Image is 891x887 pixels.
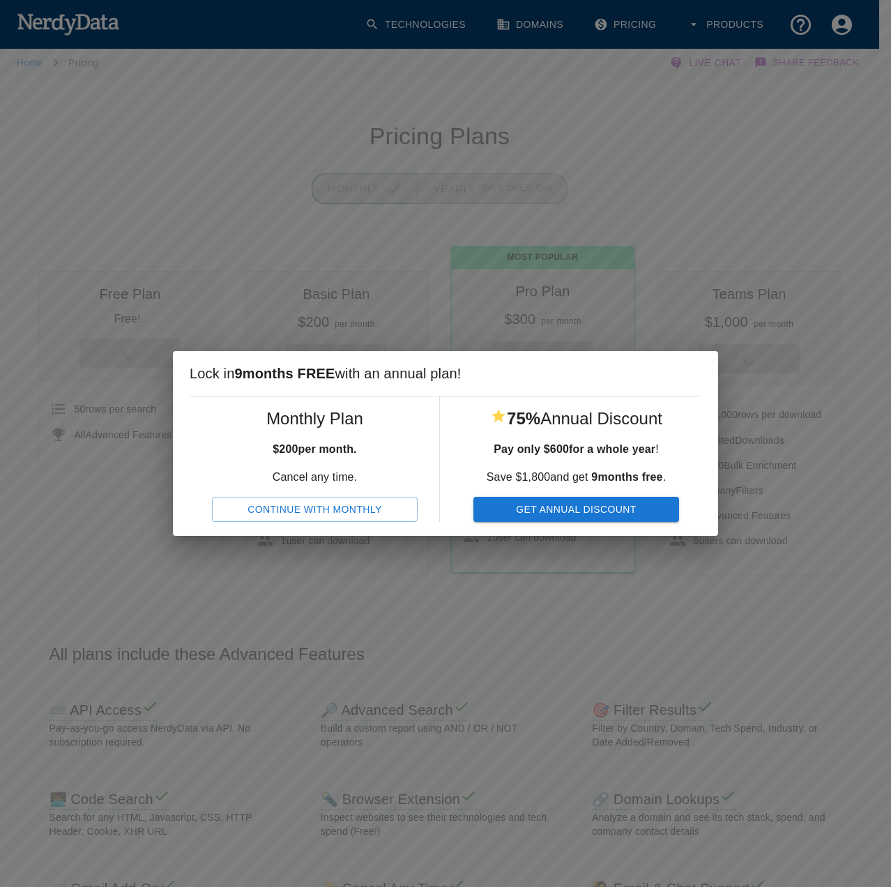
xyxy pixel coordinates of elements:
button: Continue With Monthly [212,497,418,523]
button: Get Annual Discount [473,497,679,523]
b: 75% [507,409,540,428]
p: ! [473,441,679,458]
h5: Annual Discount [473,408,679,430]
b: 9 months FREE [234,366,335,381]
b: 9 months free [591,471,662,483]
p: Save $ 1,800 and get . [473,469,679,486]
p: Cancel any time. [212,469,418,486]
h2: Lock in with an annual plan! [173,351,718,396]
h5: Monthly Plan [212,408,418,430]
b: Pay only $ 600 for a whole year [494,443,655,455]
b: $ 200 per month. [273,443,356,455]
